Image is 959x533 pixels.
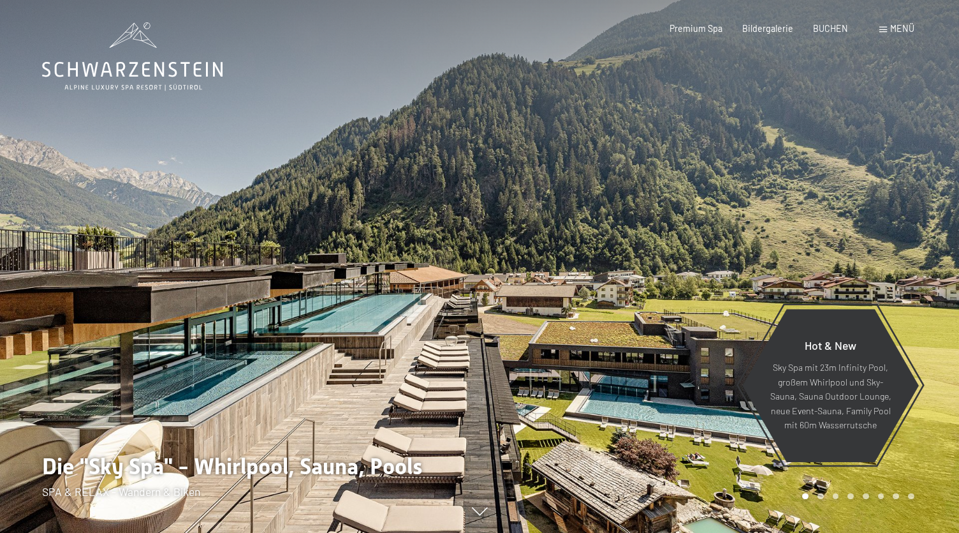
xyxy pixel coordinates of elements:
[770,361,891,433] p: Sky Spa mit 23m Infinity Pool, großem Whirlpool und Sky-Sauna, Sauna Outdoor Lounge, neue Event-S...
[847,493,854,500] div: Carousel Page 4
[893,493,899,500] div: Carousel Page 7
[878,493,884,500] div: Carousel Page 6
[742,23,793,34] a: Bildergalerie
[863,493,869,500] div: Carousel Page 5
[908,493,914,500] div: Carousel Page 8
[805,338,856,352] span: Hot & New
[817,493,824,500] div: Carousel Page 2
[833,493,839,500] div: Carousel Page 3
[742,308,919,463] a: Hot & New Sky Spa mit 23m Infinity Pool, großem Whirlpool und Sky-Sauna, Sauna Outdoor Lounge, ne...
[890,23,914,34] span: Menü
[802,493,809,500] div: Carousel Page 1 (Current Slide)
[670,23,722,34] a: Premium Spa
[813,23,848,34] a: BUCHEN
[798,493,914,500] div: Carousel Pagination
